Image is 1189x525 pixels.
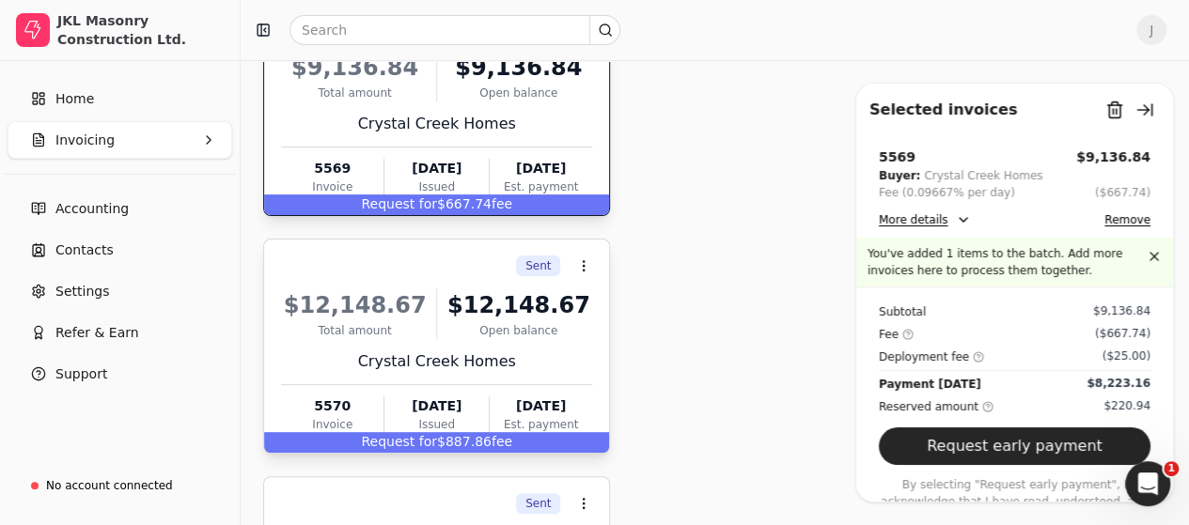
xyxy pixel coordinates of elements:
[55,282,109,301] span: Settings
[879,347,984,366] div: Deployment fee
[55,240,114,260] span: Contacts
[879,302,926,321] div: Subtotal
[490,416,592,433] div: Est. payment
[384,416,488,433] div: Issued
[55,199,129,219] span: Accounting
[281,416,383,433] div: Invoice
[55,323,139,343] span: Refer & Earn
[281,396,383,416] div: 5570
[879,397,993,416] div: Reserved amount
[525,495,551,512] span: Sent
[445,288,592,322] div: $12,148.67
[281,322,429,339] div: Total amount
[1125,461,1170,506] iframe: Intercom live chat
[490,178,592,195] div: Est. payment
[525,257,551,274] span: Sent
[8,355,232,393] button: Support
[1095,184,1150,201] button: ($667.74)
[281,51,429,85] div: $9,136.84
[361,196,437,211] span: Request for
[492,196,512,211] span: fee
[879,208,971,231] button: More details
[1087,375,1150,392] div: $8,223.16
[384,178,488,195] div: Issued
[264,194,609,215] div: $667.74
[1103,397,1150,414] div: $220.94
[879,427,1150,465] button: Request early payment
[879,167,920,184] div: Buyer:
[8,314,232,351] button: Refer & Earn
[281,350,592,373] div: Crystal Creek Homes
[8,231,232,269] a: Contacts
[57,11,224,49] div: JKL Masonry Construction Ltd.
[384,159,488,178] div: [DATE]
[8,469,232,502] a: No account connected
[879,375,981,394] div: Payment [DATE]
[1093,302,1150,319] div: $9,136.84
[264,432,609,453] div: $887.86
[8,121,232,159] button: Invoicing
[868,245,1143,279] p: You've added 1 items to the batch. Add more invoices here to process them together.
[281,159,383,178] div: 5569
[445,322,592,339] div: Open balance
[490,396,592,416] div: [DATE]
[281,85,429,101] div: Total amount
[8,272,232,310] a: Settings
[55,89,94,109] span: Home
[924,167,1042,184] div: Crystal Creek Homes
[46,477,173,494] div: No account connected
[869,99,1017,121] div: Selected invoices
[1104,208,1150,231] button: Remove
[879,325,914,344] div: Fee
[879,184,1015,201] div: Fee (0.09667% per day)
[281,178,383,195] div: Invoice
[445,85,592,101] div: Open balance
[281,113,592,135] div: Crystal Creek Homes
[55,364,107,384] span: Support
[55,131,115,150] span: Invoicing
[281,288,429,322] div: $12,148.67
[384,396,488,416] div: [DATE]
[8,190,232,227] a: Accounting
[1103,347,1150,364] div: ($25.00)
[445,51,592,85] div: $9,136.84
[1136,15,1166,45] button: J
[8,80,232,117] a: Home
[1076,147,1150,167] button: $9,136.84
[879,147,915,167] div: 5569
[361,434,437,449] span: Request for
[1164,461,1179,476] span: 1
[289,15,620,45] input: Search
[1095,325,1150,342] div: ($667.74)
[490,159,592,178] div: [DATE]
[492,434,512,449] span: fee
